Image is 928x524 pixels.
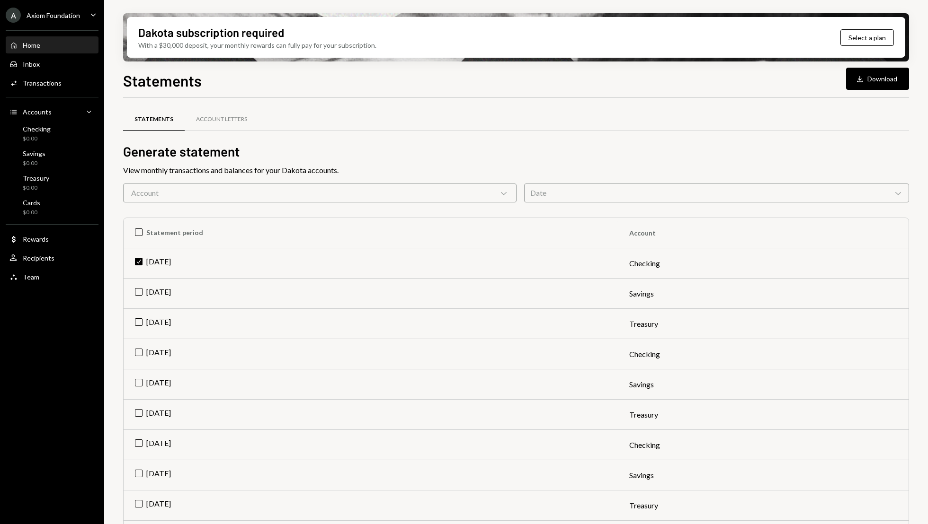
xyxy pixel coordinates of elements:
div: Team [23,273,39,281]
div: With a $30,000 deposit, your monthly rewards can fully pay for your subscription. [138,40,376,50]
a: Home [6,36,98,53]
div: View monthly transactions and balances for your Dakota accounts. [123,165,909,176]
div: $0.00 [23,159,45,167]
a: Checking$0.00 [6,122,98,145]
div: Account [123,183,517,202]
a: Treasury$0.00 [6,171,98,194]
button: Select a plan [840,29,894,46]
a: Account Letters [185,107,259,131]
h2: Generate statement [123,142,909,161]
div: Inbox [23,60,40,68]
td: Savings [618,369,909,400]
a: Statements [123,107,185,131]
a: Inbox [6,55,98,72]
td: Savings [618,279,909,309]
div: Axiom Foundation [27,11,80,19]
div: Statements [134,115,173,123]
div: Checking [23,125,51,133]
td: Treasury [618,490,909,521]
a: Accounts [6,103,98,120]
a: Team [6,268,98,285]
td: Treasury [618,400,909,430]
button: Download [846,68,909,90]
a: Savings$0.00 [6,147,98,169]
h1: Statements [123,71,202,90]
div: Dakota subscription required [138,25,284,40]
a: Rewards [6,230,98,247]
td: Checking [618,339,909,369]
a: Cards$0.00 [6,196,98,218]
div: Transactions [23,79,62,87]
td: Checking [618,430,909,460]
a: Recipients [6,249,98,266]
td: Savings [618,460,909,490]
div: Savings [23,149,45,157]
div: A [6,8,21,23]
div: Treasury [23,174,49,182]
div: Accounts [23,108,52,116]
div: $0.00 [23,184,49,192]
div: $0.00 [23,209,40,217]
div: Cards [23,199,40,207]
a: Transactions [6,74,98,91]
td: Treasury [618,309,909,339]
div: Date [524,183,909,202]
td: Checking [618,248,909,279]
div: Account Letters [196,115,247,123]
div: Rewards [23,235,49,243]
th: Account [618,218,909,248]
div: Home [23,41,40,49]
div: Recipients [23,254,54,262]
div: $0.00 [23,135,51,143]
